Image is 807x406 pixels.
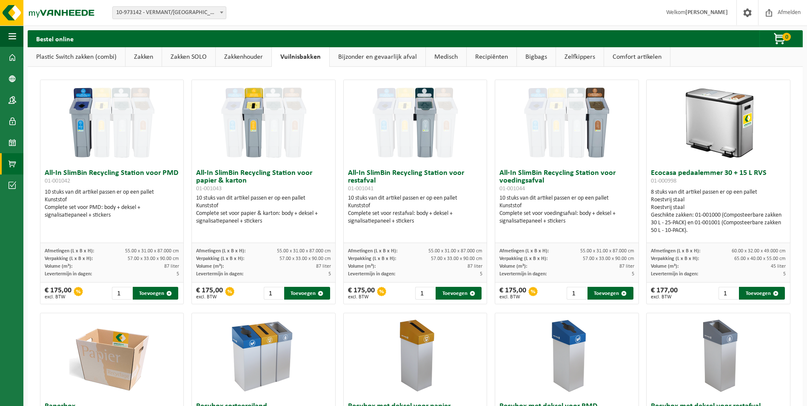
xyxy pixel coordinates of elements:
[328,272,331,277] span: 5
[651,272,698,277] span: Levertermijn in dagen:
[113,7,226,19] span: 10-973142 - VERMANT/WILRIJK - WILRIJK
[277,249,331,254] span: 55.00 x 31.00 x 87.000 cm
[651,169,786,186] h3: Ecocasa pedaalemmer 30 + 15 L RVS
[196,202,331,210] div: Kunststof
[196,210,331,225] div: Complete set voor papier & karton: body + deksel + signalisatiepaneel + stickers
[196,272,243,277] span: Levertermijn in dagen:
[480,272,482,277] span: 5
[567,287,587,300] input: 1
[45,178,70,184] span: 01-001042
[499,249,549,254] span: Afmetingen (L x B x H):
[524,80,609,165] img: 01-001044
[196,294,223,300] span: excl. BTW
[499,169,634,192] h3: All-In SlimBin Recycling Station voor voedingsafval
[45,256,93,261] span: Verpakking (L x B x H):
[719,287,739,300] input: 1
[196,256,244,261] span: Verpakking (L x B x H):
[348,186,374,192] span: 01-001041
[196,186,222,192] span: 01-001043
[782,33,791,41] span: 0
[348,194,483,225] div: 10 stuks van dit artikel passen er op een pallet
[436,287,482,300] button: Toevoegen
[348,169,483,192] h3: All-In SlimBin Recycling Station voor restafval
[759,30,802,47] button: 0
[499,186,525,192] span: 01-001044
[69,80,154,165] img: 01-001042
[604,47,670,67] a: Comfort artikelen
[125,47,162,67] a: Zakken
[128,256,179,261] span: 57.00 x 33.00 x 90.00 cm
[651,204,786,212] div: Roestvrij staal
[45,169,180,186] h3: All-In SlimBin Recycling Station voor PMD
[426,47,466,67] a: Medisch
[373,313,458,398] img: 02-014091
[499,194,634,225] div: 10 stuks van dit artikel passen er op een pallet
[651,264,679,269] span: Volume (m³):
[133,287,179,300] button: Toevoegen
[499,272,547,277] span: Levertermijn in dagen:
[499,202,634,210] div: Kunststof
[580,249,634,254] span: 55.00 x 31.00 x 87.000 cm
[783,272,786,277] span: 5
[676,313,761,398] img: 02-014089
[651,212,786,234] div: Geschikte zakken: 01-001000 (Composteerbare zakken 30 L - 25-PACK) en 01-001001 (Composteerbare z...
[45,189,180,219] div: 10 stuks van dit artikel passen er op een pallet
[428,249,482,254] span: 55.00 x 31.00 x 87.000 cm
[196,264,224,269] span: Volume (m³):
[499,294,526,300] span: excl. BTW
[619,264,634,269] span: 87 liter
[499,210,634,225] div: Complete set voor voedingsafval: body + deksel + signalisatiepaneel + stickers
[196,169,331,192] h3: All-In SlimBin Recycling Station voor papier & karton
[216,47,271,67] a: Zakkenhouder
[468,264,482,269] span: 87 liter
[348,202,483,210] div: Kunststof
[373,80,458,165] img: 01-001041
[651,287,678,300] div: € 177,00
[467,47,516,67] a: Recipiënten
[196,249,245,254] span: Afmetingen (L x B x H):
[651,189,786,234] div: 8 stuks van dit artikel passen er op een pallet
[45,264,72,269] span: Volume (m³):
[45,249,94,254] span: Afmetingen (L x B x H):
[732,249,786,254] span: 60.00 x 32.00 x 49.000 cm
[499,287,526,300] div: € 175,00
[651,256,699,261] span: Verpakking (L x B x H):
[499,264,527,269] span: Volume (m³):
[45,196,180,204] div: Kunststof
[739,287,785,300] button: Toevoegen
[196,287,223,300] div: € 175,00
[348,272,395,277] span: Levertermijn in dagen:
[221,80,306,165] img: 01-001043
[177,272,179,277] span: 5
[45,272,92,277] span: Levertermijn in dagen:
[69,313,154,398] img: 01-000263
[125,249,179,254] span: 55.00 x 31.00 x 87.000 cm
[348,256,396,261] span: Verpakking (L x B x H):
[221,313,306,398] img: 01-000670
[651,178,676,184] span: 01-000998
[431,256,482,261] span: 57.00 x 33.00 x 90.00 cm
[272,47,329,67] a: Vuilnisbakken
[348,264,376,269] span: Volume (m³):
[348,249,397,254] span: Afmetingen (L x B x H):
[415,287,435,300] input: 1
[45,294,71,300] span: excl. BTW
[28,47,125,67] a: Plastic Switch zakken (combi)
[316,264,331,269] span: 87 liter
[45,204,180,219] div: Complete set voor PMD: body + deksel + signalisatiepaneel + stickers
[651,196,786,204] div: Roestvrij staal
[587,287,633,300] button: Toevoegen
[162,47,215,67] a: Zakken SOLO
[524,313,609,398] img: 02-014090
[45,287,71,300] div: € 175,00
[196,194,331,225] div: 10 stuks van dit artikel passen er op een pallet
[164,264,179,269] span: 87 liter
[348,210,483,225] div: Complete set voor restafval: body + deksel + signalisatiepaneel + stickers
[771,264,786,269] span: 45 liter
[651,294,678,300] span: excl. BTW
[279,256,331,261] span: 57.00 x 33.00 x 90.00 cm
[348,294,375,300] span: excl. BTW
[651,249,700,254] span: Afmetingen (L x B x H):
[583,256,634,261] span: 57.00 x 33.00 x 90.00 cm
[112,6,226,19] span: 10-973142 - VERMANT/WILRIJK - WILRIJK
